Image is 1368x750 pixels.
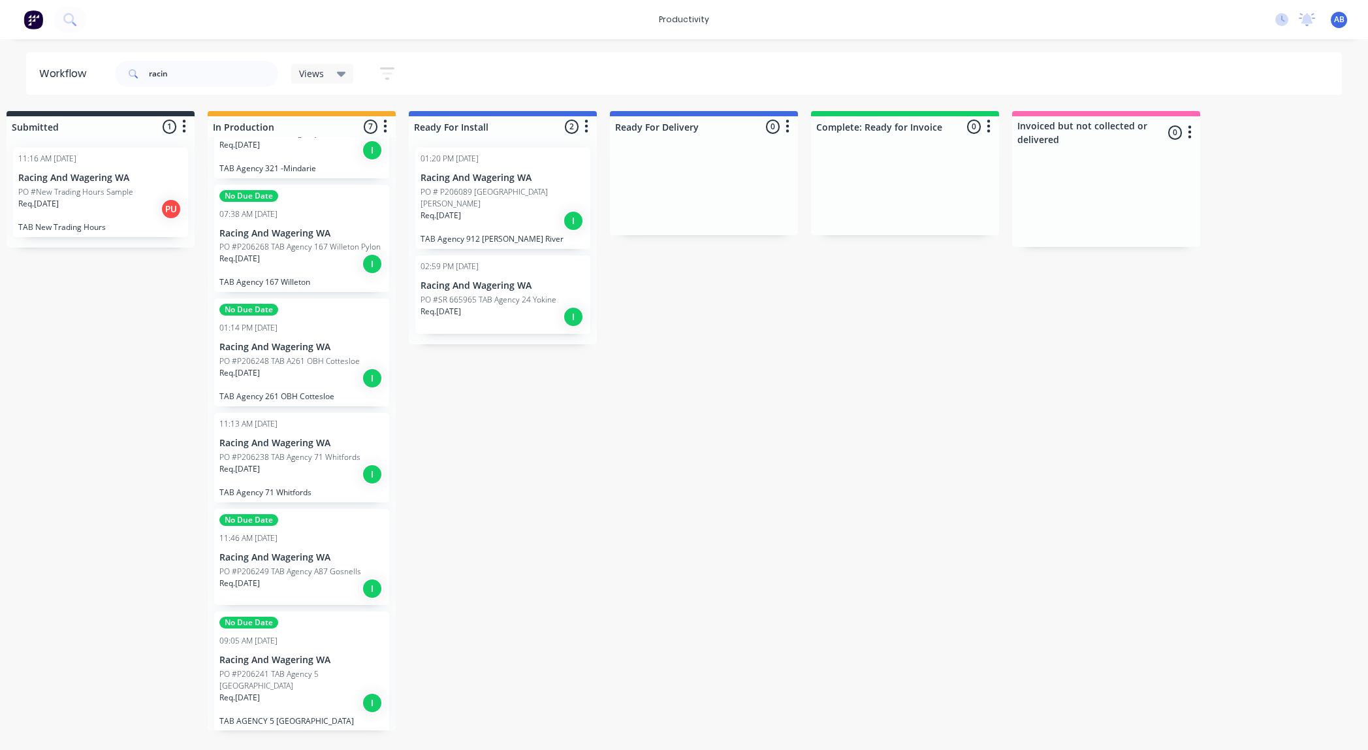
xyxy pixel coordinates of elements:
[219,418,278,430] div: 11:13 AM [DATE]
[421,261,479,272] div: 02:59 PM [DATE]
[13,148,188,237] div: 11:16 AM [DATE]Racing And Wagering WAPO #New Trading Hours SampleReq.[DATE]PUTAB New Trading Hours
[652,10,716,29] div: productivity
[219,617,278,628] div: No Due Date
[421,280,585,291] p: Racing And Wagering WA
[219,228,384,239] p: Racing And Wagering WA
[219,304,278,316] div: No Due Date
[219,532,278,544] div: 11:46 AM [DATE]
[362,253,383,274] div: I
[219,277,384,287] p: TAB Agency 167 Willeton
[18,153,76,165] div: 11:16 AM [DATE]
[362,140,383,161] div: I
[219,163,384,173] p: TAB Agency 321 -Mindarie
[18,222,183,232] p: TAB New Trading Hours
[421,234,585,244] p: TAB Agency 912 [PERSON_NAME] River
[421,172,585,184] p: Racing And Wagering WA
[219,635,278,647] div: 09:05 AM [DATE]
[219,355,360,367] p: PO #P206248 TAB A261 OBH Cottesloe
[149,61,278,87] input: Search for orders...
[219,451,360,463] p: PO #P206238 TAB Agency 71 Whitfords
[421,186,585,210] p: PO # P206089 [GEOGRAPHIC_DATA][PERSON_NAME]
[219,514,278,526] div: No Due Date
[219,190,278,202] div: No Due Date
[219,487,384,497] p: TAB Agency 71 Whitfords
[415,148,590,249] div: 01:20 PM [DATE]Racing And Wagering WAPO # P206089 [GEOGRAPHIC_DATA][PERSON_NAME]Req.[DATE]ITAB Ag...
[421,210,461,221] p: Req. [DATE]
[18,172,183,184] p: Racing And Wagering WA
[219,253,260,265] p: Req. [DATE]
[219,342,384,353] p: Racing And Wagering WA
[219,566,361,578] p: PO #P206249 TAB Agency A87 Gosnells
[362,693,383,713] div: I
[219,552,384,563] p: Racing And Wagering WA
[219,578,260,589] p: Req. [DATE]
[421,294,556,306] p: PO #SR 665965 TAB Agency 24 Yokine
[362,464,383,485] div: I
[24,10,43,29] img: Factory
[214,611,389,731] div: No Due Date09:05 AM [DATE]Racing And Wagering WAPO #P206241 TAB Agency 5 [GEOGRAPHIC_DATA]Req.[DA...
[299,67,324,80] span: Views
[219,716,384,726] p: TAB AGENCY 5 [GEOGRAPHIC_DATA]
[219,367,260,379] p: Req. [DATE]
[219,692,260,704] p: Req. [DATE]
[219,438,384,449] p: Racing And Wagering WA
[219,139,260,151] p: Req. [DATE]
[219,322,278,334] div: 01:14 PM [DATE]
[219,668,384,692] p: PO #P206241 TAB Agency 5 [GEOGRAPHIC_DATA]
[39,66,93,82] div: Workflow
[219,208,278,220] div: 07:38 AM [DATE]
[219,391,384,401] p: TAB Agency 261 OBH Cottesloe
[415,255,590,334] div: 02:59 PM [DATE]Racing And Wagering WAPO #SR 665965 TAB Agency 24 YokineReq.[DATE]I
[18,186,133,198] p: PO #New Trading Hours Sample
[161,199,182,220] div: PU
[563,306,584,327] div: I
[362,368,383,389] div: I
[421,153,479,165] div: 01:20 PM [DATE]
[214,299,389,406] div: No Due Date01:14 PM [DATE]Racing And Wagering WAPO #P206248 TAB A261 OBH CottesloeReq.[DATE]ITAB ...
[362,578,383,599] div: I
[214,413,389,502] div: 11:13 AM [DATE]Racing And Wagering WAPO #P206238 TAB Agency 71 WhitfordsReq.[DATE]ITAB Agency 71 ...
[219,655,384,666] p: Racing And Wagering WA
[563,210,584,231] div: I
[219,241,381,253] p: PO #P206268 TAB Agency 167 Willeton Pylon
[214,185,389,293] div: No Due Date07:38 AM [DATE]Racing And Wagering WAPO #P206268 TAB Agency 167 Willeton PylonReq.[DAT...
[421,306,461,318] p: Req. [DATE]
[18,198,59,210] p: Req. [DATE]
[1334,14,1344,25] span: AB
[219,463,260,475] p: Req. [DATE]
[214,509,389,605] div: No Due Date11:46 AM [DATE]Racing And Wagering WAPO #P206249 TAB Agency A87 GosnellsReq.[DATE]I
